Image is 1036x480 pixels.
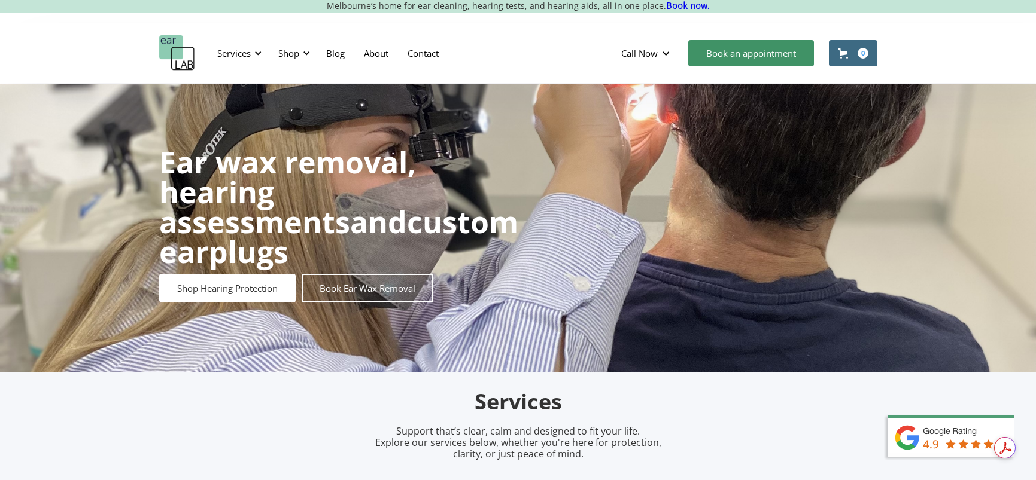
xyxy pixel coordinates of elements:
[621,47,658,59] div: Call Now
[159,147,518,267] h1: and
[159,35,195,71] a: home
[354,36,398,71] a: About
[210,35,265,71] div: Services
[398,36,448,71] a: Contact
[688,40,814,66] a: Book an appointment
[159,142,416,242] strong: Ear wax removal, hearing assessments
[612,35,682,71] div: Call Now
[360,426,677,460] p: Support that’s clear, calm and designed to fit your life. Explore our services below, whether you...
[302,274,433,302] a: Book Ear Wax Removal
[829,40,877,66] a: Open cart
[159,274,296,302] a: Shop Hearing Protection
[317,36,354,71] a: Blog
[217,47,251,59] div: Services
[237,388,800,416] h2: Services
[271,35,314,71] div: Shop
[159,201,518,272] strong: custom earplugs
[858,48,868,59] div: 0
[278,47,299,59] div: Shop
